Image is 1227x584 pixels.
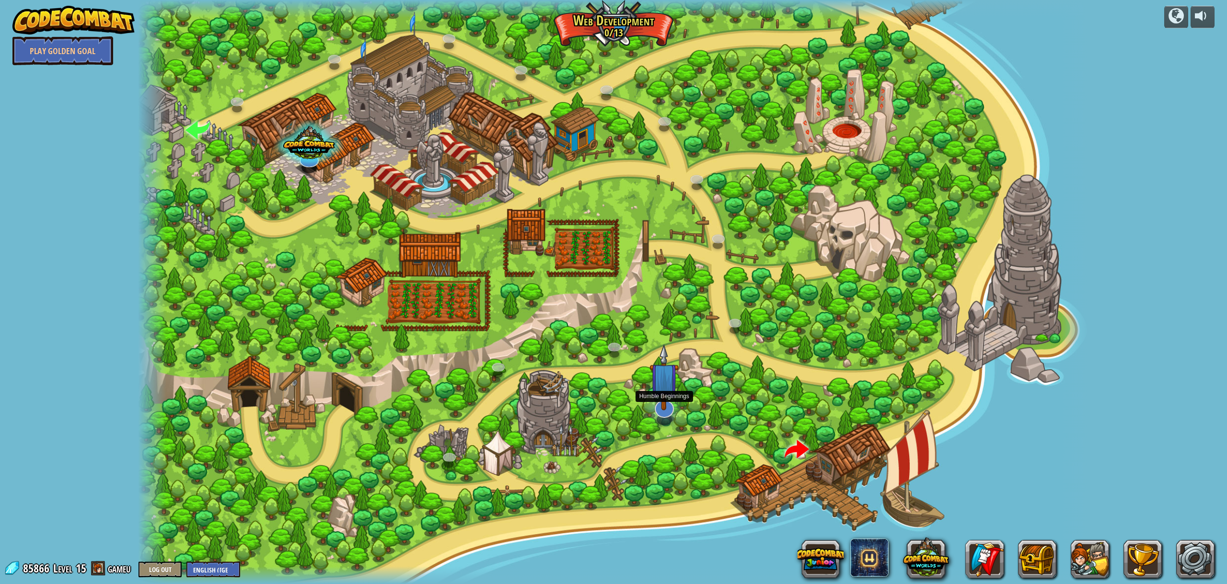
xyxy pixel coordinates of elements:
a: Play Golden Goal [12,36,113,65]
img: CodeCombat - Learn how to code by playing a game [12,6,135,34]
a: gameu [108,561,134,576]
button: Campaigns [1164,6,1188,28]
span: Level [53,561,72,576]
button: Log Out [139,561,182,577]
span: 85866 [23,561,52,576]
span: 15 [76,561,86,576]
button: Adjust volume [1191,6,1215,28]
img: level-banner-unstarted-subscriber.png [649,344,679,411]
